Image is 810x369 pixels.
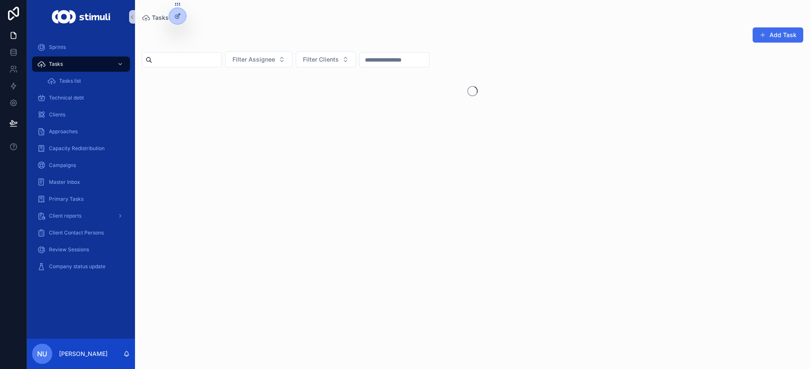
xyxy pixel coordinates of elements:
span: Filter Clients [303,55,339,64]
a: Client Contact Persons [32,225,130,240]
a: Company status update [32,259,130,274]
a: Master Inbox [32,175,130,190]
a: Technical debt [32,90,130,105]
span: Technical debt [49,94,84,101]
span: Campaigns [49,162,76,169]
a: Approaches [32,124,130,139]
a: Clients [32,107,130,122]
span: Filter Assignee [232,55,275,64]
span: Primary Tasks [49,196,84,202]
span: Capacity Redistribution [49,145,105,152]
span: Master Inbox [49,179,80,186]
a: Sprints [32,40,130,55]
span: Client reports [49,213,81,219]
span: Review Sessions [49,246,89,253]
a: Campaigns [32,158,130,173]
button: Select Button [296,51,356,67]
span: Approaches [49,128,78,135]
a: Review Sessions [32,242,130,257]
p: [PERSON_NAME] [59,350,108,358]
a: Tasks [142,13,169,22]
img: App logo [52,10,110,24]
a: Tasks list [42,73,130,89]
button: Select Button [225,51,292,67]
span: Clients [49,111,65,118]
a: Capacity Redistribution [32,141,130,156]
span: Sprints [49,44,66,51]
button: Add Task [753,27,803,43]
span: Client Contact Persons [49,229,104,236]
span: NU [37,349,47,359]
a: Client reports [32,208,130,224]
a: Primary Tasks [32,191,130,207]
span: Tasks [49,61,63,67]
span: Company status update [49,263,105,270]
a: Tasks [32,57,130,72]
span: Tasks [152,13,169,22]
div: scrollable content [27,34,135,285]
span: Tasks list [59,78,81,84]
